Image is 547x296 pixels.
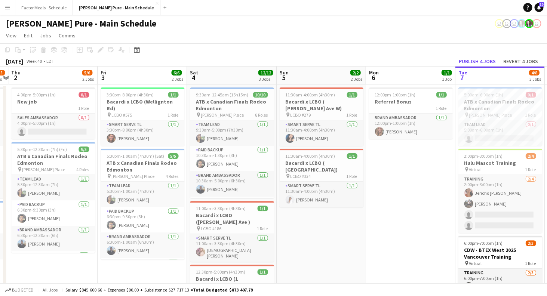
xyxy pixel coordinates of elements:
span: All jobs [41,287,59,293]
a: View [3,31,19,40]
h1: [PERSON_NAME] Pure - Main Schedule [6,18,156,29]
div: [DATE] [6,58,23,65]
a: Edit [21,31,36,40]
button: [PERSON_NAME] Pure - Main Schedule [73,0,160,15]
span: Edit [24,32,33,39]
a: Comms [56,31,79,40]
button: Revert 4 jobs [500,56,541,66]
app-user-avatar: Tifany Scifo [532,19,541,28]
a: 10 [534,3,543,12]
app-user-avatar: Tifany Scifo [495,19,504,28]
span: Jobs [40,32,51,39]
span: Total Budgeted $873 407.79 [193,287,253,293]
span: Budgeted [12,287,34,293]
div: EDT [46,58,54,64]
span: Week 40 [25,58,43,64]
div: Salary $845 600.66 + Expenses $90.00 + Subsistence $27 717.13 = [65,287,253,293]
span: Comms [59,32,76,39]
app-user-avatar: Leticia Fayzano [502,19,511,28]
app-user-avatar: Ashleigh Rains [517,19,526,28]
button: Publish 4 jobs [456,56,499,66]
button: Factor Meals - Schedule [15,0,73,15]
button: Budgeted [4,286,35,294]
app-user-avatar: Leticia Fayzano [510,19,519,28]
span: 10 [539,2,544,7]
app-user-avatar: Ashleigh Rains [525,19,534,28]
a: Jobs [37,31,54,40]
span: View [6,32,16,39]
